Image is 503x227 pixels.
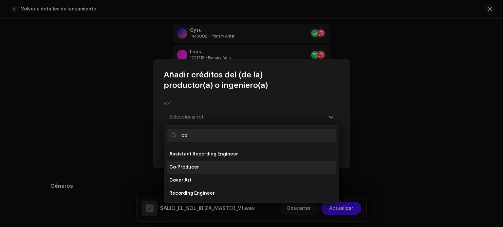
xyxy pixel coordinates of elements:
label: Rol [164,101,172,106]
span: Assistant Recording Engineer [169,151,238,157]
span: Seleccionar rol [169,109,329,125]
span: Cover Art [169,177,192,184]
li: Co-Producer [167,161,336,174]
ul: Option List [164,145,339,203]
span: Recording Engineer [169,190,215,197]
li: Cover Art [167,174,336,187]
span: Añadir créditos del (de la) productor(a) o ingeniero(a) [164,70,339,90]
span: Co-Producer [169,164,199,170]
li: Recording Engineer [167,187,336,200]
div: dropdown trigger [329,109,334,125]
li: Assistant Recording Engineer [167,148,336,161]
